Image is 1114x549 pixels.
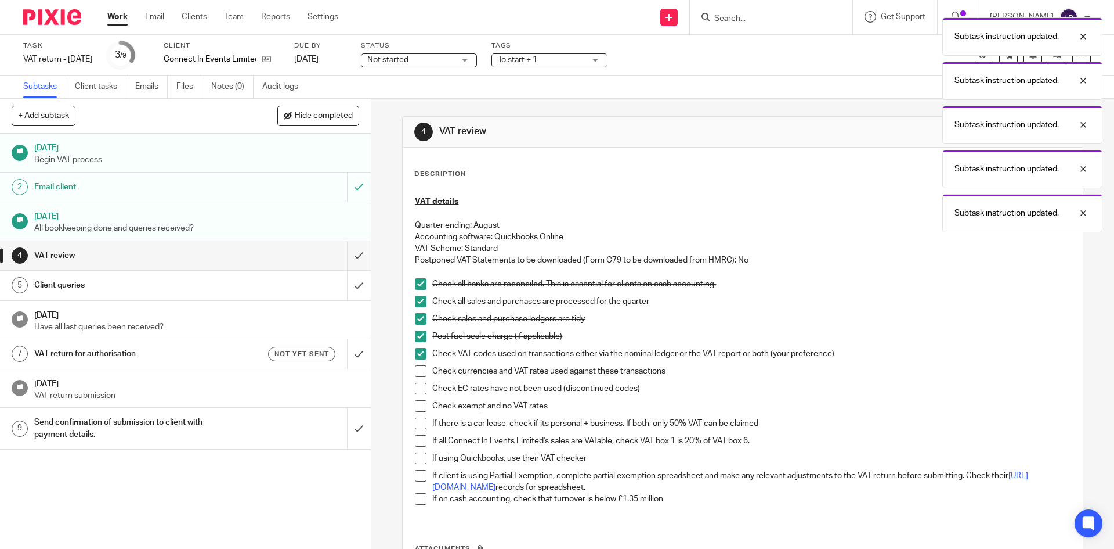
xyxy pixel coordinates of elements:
span: Not yet sent [274,349,329,359]
p: Check currencies and VAT rates used against these transactions [432,365,1070,377]
label: Status [361,41,477,51]
p: Check EC rates have not been used (discontinued codes) [432,383,1070,394]
p: Connect In Events Limited [164,53,256,65]
a: Work [107,11,128,23]
img: Pixie [23,9,81,25]
a: Files [176,76,202,98]
h1: Send confirmation of submission to client with payment details. [34,414,235,443]
p: If client is using Partial Exemption, complete partial exemption spreadsheet and make any relevan... [432,470,1070,494]
label: Client [164,41,280,51]
p: Check sales and purchase ledgers are tidy [432,313,1070,325]
p: If using Quickbooks, use their VAT checker [432,453,1070,464]
img: svg%3E [1059,8,1078,27]
span: Not started [367,56,408,64]
small: /9 [120,52,126,59]
a: Notes (0) [211,76,254,98]
u: VAT details [415,198,458,206]
a: Email [145,11,164,23]
span: Hide completed [295,112,353,121]
button: Hide completed [277,106,359,125]
p: Accounting software: Quickbooks Online [415,231,1070,243]
p: If all Connect In Events Limited's sales are VATable, check VAT box 1 is 20% of VAT box 6. [432,435,1070,447]
p: If on cash accounting, check that turnover is below £1.35 million [432,493,1070,505]
p: Check VAT codes used on transactions either via the nominal ledger or the VAT report or both (you... [432,348,1070,360]
p: Quarter ending: August [415,220,1070,231]
p: Subtask instruction updated. [954,119,1059,131]
p: Description [414,170,466,179]
h1: [DATE] [34,208,359,223]
p: Check exempt and no VAT rates [432,400,1070,412]
h1: VAT review [439,125,768,138]
button: + Add subtask [12,106,75,125]
a: Emails [135,76,168,98]
div: 4 [12,247,28,264]
p: Subtask instruction updated. [954,207,1059,219]
p: All bookkeeping done and queries received? [34,223,359,234]
p: Begin VAT process [34,154,359,166]
a: Team [225,11,244,23]
h1: [DATE] [34,139,359,154]
div: VAT return - August 2025 [23,53,92,65]
a: Settings [308,11,338,23]
p: VAT Scheme: Standard [415,243,1070,254]
p: Check all banks are reconciled. This is essential for clients on cash accounting. [432,278,1070,290]
h1: [DATE] [34,375,359,390]
h1: Email client [34,178,235,196]
p: Check all sales and purchases are processed for the quarter [432,296,1070,307]
p: Subtask instruction updated. [954,31,1059,42]
div: 2 [12,179,28,195]
div: 7 [12,346,28,362]
a: Subtasks [23,76,66,98]
h1: VAT return for authorisation [34,345,235,363]
p: Post fuel scale charge (if applicable) [432,331,1070,342]
label: Task [23,41,92,51]
div: 5 [12,277,28,293]
p: Subtask instruction updated. [954,163,1059,175]
label: Due by [294,41,346,51]
p: VAT return submission [34,390,359,401]
div: 9 [12,421,28,437]
span: To start + 1 [498,56,537,64]
p: If there is a car lease, check if its personal + business. If both, only 50% VAT can be claimed [432,418,1070,429]
a: Client tasks [75,76,126,98]
a: Reports [261,11,290,23]
label: Tags [491,41,607,51]
p: Postponed VAT Statements to be downloaded (Form C79 to be downloaded from HMRC): No [415,254,1070,266]
p: Have all last queries been received? [34,321,359,333]
div: VAT return - [DATE] [23,53,92,65]
div: 4 [414,123,433,141]
a: Clients [182,11,207,23]
h1: Client queries [34,277,235,294]
p: Subtask instruction updated. [954,75,1059,87]
div: 3 [115,48,126,62]
span: [DATE] [294,55,319,63]
a: Audit logs [262,76,307,98]
h1: [DATE] [34,307,359,321]
h1: VAT review [34,247,235,264]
